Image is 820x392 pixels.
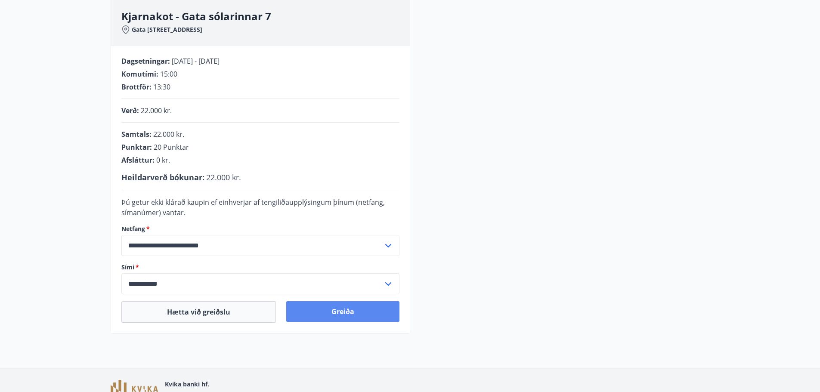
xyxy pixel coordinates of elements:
span: Gata [STREET_ADDRESS] [132,25,202,34]
span: Verð : [121,106,139,115]
span: Samtals : [121,130,152,139]
span: 13:30 [153,82,170,92]
span: Afsláttur : [121,155,155,165]
span: Komutími : [121,69,158,79]
button: Greiða [286,301,399,322]
span: 20 Punktar [154,142,189,152]
span: 22.000 kr. [206,172,241,182]
span: Punktar : [121,142,152,152]
label: Sími [121,263,399,272]
span: 22.000 kr. [141,106,172,115]
h3: Kjarnakot - Gata sólarinnar 7 [121,9,410,24]
span: Brottför : [121,82,152,92]
span: [DATE] - [DATE] [172,56,220,66]
span: Dagsetningar : [121,56,170,66]
button: Hætta við greiðslu [121,301,276,323]
span: 0 kr. [156,155,170,165]
span: Kvika banki hf. [165,380,209,388]
span: Þú getur ekki klárað kaupin ef einhverjar af tengiliðaupplýsingum þínum (netfang, símanúmer) vantar. [121,198,385,217]
span: 15:00 [160,69,177,79]
label: Netfang [121,225,399,233]
span: 22.000 kr. [153,130,184,139]
span: Heildarverð bókunar : [121,172,204,182]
